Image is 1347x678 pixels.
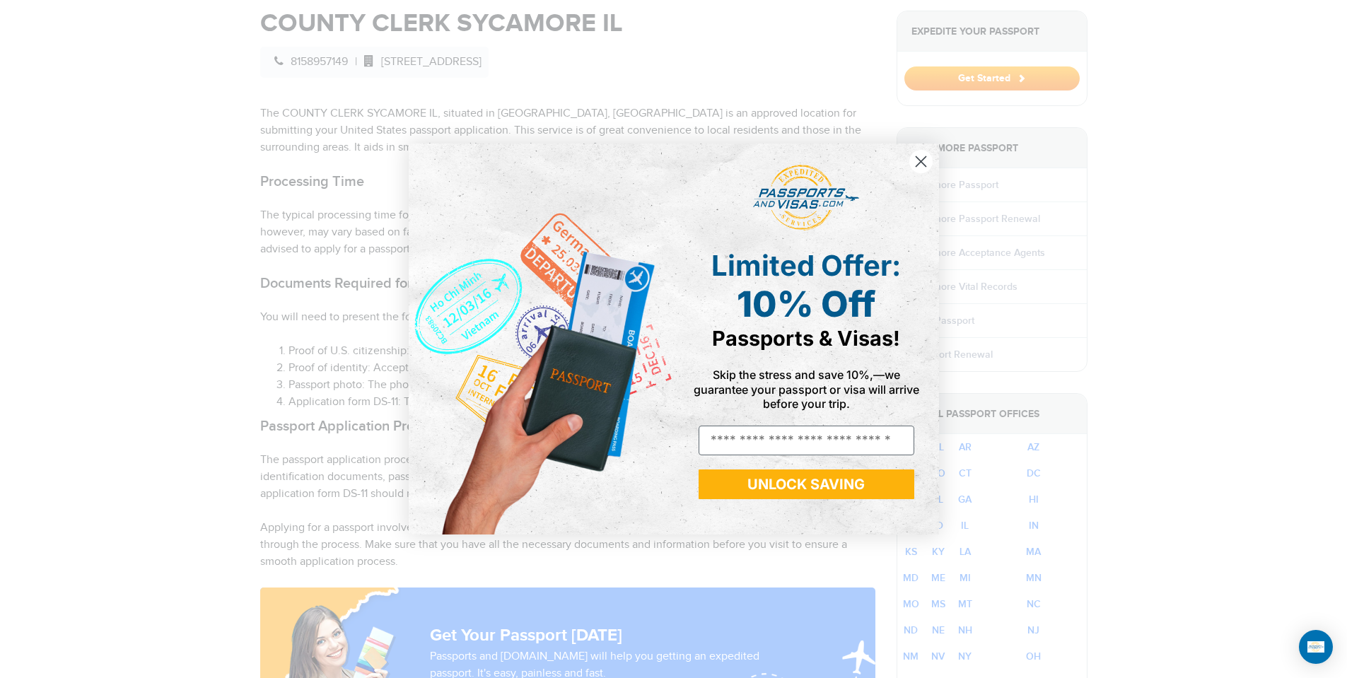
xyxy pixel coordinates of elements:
button: UNLOCK SAVING [699,469,914,499]
img: de9cda0d-0715-46ca-9a25-073762a91ba7.png [409,144,674,534]
button: Close dialog [909,149,933,174]
img: passports and visas [753,165,859,231]
div: Open Intercom Messenger [1299,630,1333,664]
span: Passports & Visas! [712,326,900,351]
span: Limited Offer: [711,248,901,283]
span: Skip the stress and save 10%,—we guarantee your passport or visa will arrive before your trip. [694,368,919,410]
span: 10% Off [737,283,875,325]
